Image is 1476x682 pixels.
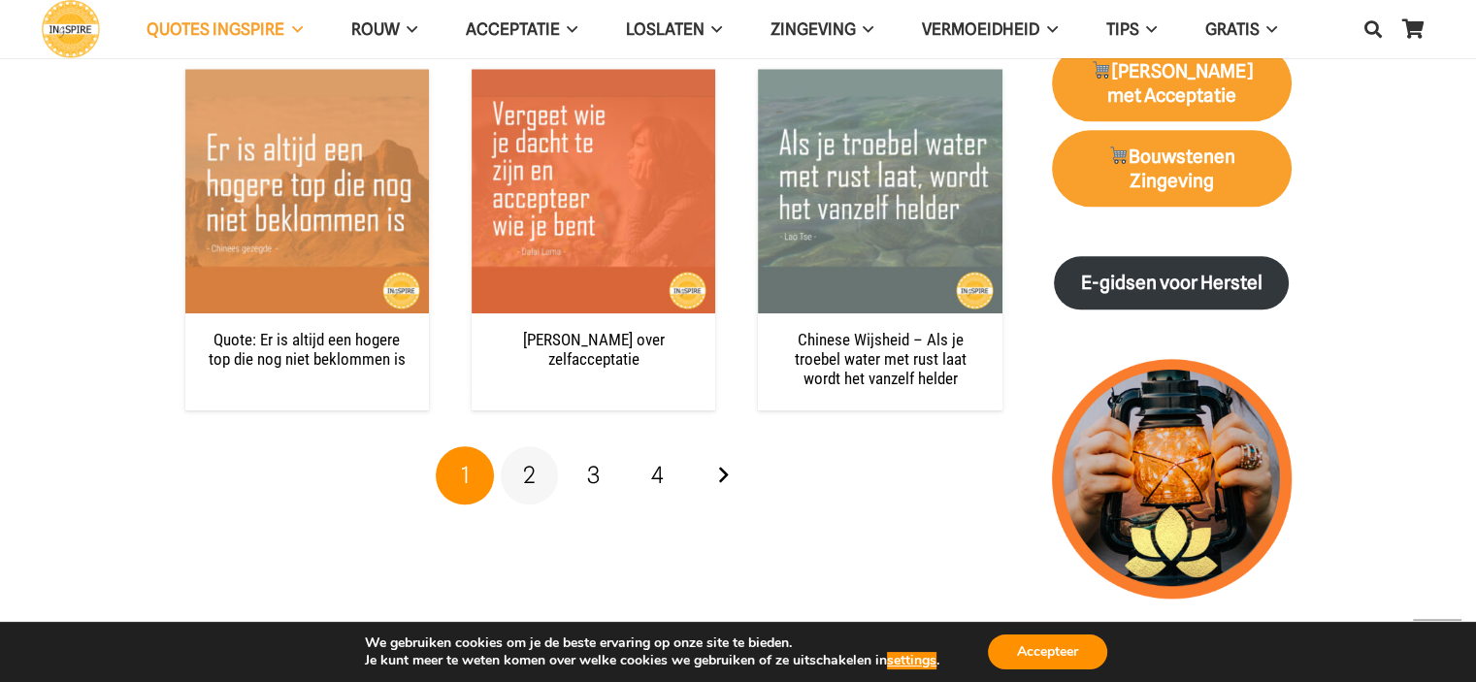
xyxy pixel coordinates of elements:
span: Acceptatie [466,19,560,39]
span: VERMOEIDHEID Menu [1039,5,1057,53]
a: Terug naar top [1413,619,1461,667]
a: ZingevingZingeving Menu [746,5,898,54]
span: GRATIS Menu [1260,5,1277,53]
a: ROUWROUW Menu [326,5,441,54]
a: Pagina 3 [565,446,623,504]
strong: Bouwstenen Zingeving [1107,146,1235,192]
span: Zingeving [771,19,856,39]
a: AcceptatieAcceptatie Menu [442,5,602,54]
span: TIPS Menu [1138,5,1156,53]
span: QUOTES INGSPIRE [147,19,284,39]
strong: [PERSON_NAME] met Acceptatie [1091,60,1253,107]
a: Pagina 4 [629,446,687,504]
span: TIPS [1105,19,1138,39]
span: Acceptatie Menu [560,5,577,53]
p: We gebruiken cookies om je de beste ervaring op onze site te bieden. [365,634,939,652]
a: Quote: Er is altijd een hogere top die nog niet beklommen is [185,69,429,312]
a: VERMOEIDHEIDVERMOEIDHEID Menu [898,5,1081,54]
a: 🛒Bouwstenen Zingeving [1052,130,1292,208]
a: QUOTES INGSPIREQUOTES INGSPIRE Menu [122,5,326,54]
img: Chinees gezegde: Er is altijd een hogere top die nog niet beklommen is | ingspire [185,69,429,312]
a: Zoeken [1354,5,1393,53]
img: 🛒 [1092,60,1110,79]
span: Loslaten [626,19,705,39]
button: settings [887,652,936,669]
span: Loslaten Menu [705,5,722,53]
span: ROUW Menu [399,5,416,53]
span: ROUW [350,19,399,39]
span: 2 [523,461,536,489]
span: Zingeving Menu [856,5,873,53]
strong: E-gidsen voor Herstel [1081,272,1263,294]
a: E-gidsen voor Herstel [1054,256,1289,309]
span: 1 [461,461,470,489]
img: lichtpuntjes voor in donkere tijden [1052,359,1292,599]
p: Je kunt meer te weten komen over welke cookies we gebruiken of ze uitschakelen in . [365,652,939,669]
span: 4 [651,461,664,489]
a: 🛒[PERSON_NAME] met Acceptatie [1052,45,1292,122]
span: GRATIS [1205,19,1260,39]
img: Citaat van de Chinese filosoof LAO TSE [758,69,1001,312]
a: LoslatenLoslaten Menu [602,5,746,54]
button: Accepteer [988,634,1107,669]
span: QUOTES INGSPIRE Menu [284,5,302,53]
a: [PERSON_NAME] over zelfacceptatie [523,330,665,369]
img: Citaat van Dalai Lama over jezelf accepteren: Vergeet wie je dacht te zijn en accepteer wie je bent [472,69,715,312]
a: Chinese Wijsheid – Als je troebel water met rust laat wordt het vanzelf helder [795,330,967,389]
a: Spreuk over zelfacceptatie [472,69,715,312]
a: TIPSTIPS Menu [1081,5,1180,54]
a: Quote: Er is altijd een hogere top die nog niet beklommen is [209,330,406,369]
a: Pagina 2 [501,446,559,504]
span: VERMOEIDHEID [922,19,1039,39]
img: 🛒 [1109,146,1128,164]
a: GRATISGRATIS Menu [1181,5,1301,54]
a: Chinese Wijsheid – Als je troebel water met rust laat wordt het vanzelf helder [758,69,1001,312]
span: Pagina 1 [436,446,494,504]
span: 3 [587,461,600,489]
